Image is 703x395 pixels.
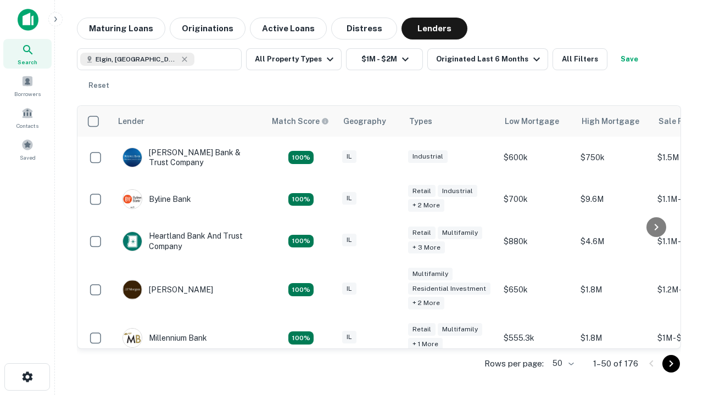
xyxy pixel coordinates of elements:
[122,189,191,209] div: Byline Bank
[575,178,652,220] td: $9.6M
[123,232,142,251] img: picture
[498,178,575,220] td: $700k
[648,272,703,325] iframe: Chat Widget
[272,115,327,127] h6: Match Score
[81,75,116,97] button: Reset
[3,103,52,132] a: Contacts
[662,355,680,373] button: Go to next page
[342,150,356,163] div: IL
[409,115,432,128] div: Types
[408,241,445,254] div: + 3 more
[122,148,254,167] div: [PERSON_NAME] Bank & Trust Company
[408,185,436,198] div: Retail
[553,48,607,70] button: All Filters
[408,323,436,336] div: Retail
[438,323,482,336] div: Multifamily
[337,106,403,137] th: Geography
[408,150,448,163] div: Industrial
[18,58,37,66] span: Search
[427,48,548,70] button: Originated Last 6 Months
[438,185,477,198] div: Industrial
[288,193,314,206] div: Matching Properties: 18, hasApolloMatch: undefined
[575,137,652,178] td: $750k
[3,39,52,69] a: Search
[408,338,443,351] div: + 1 more
[342,192,356,205] div: IL
[3,71,52,100] a: Borrowers
[498,317,575,359] td: $555.3k
[575,106,652,137] th: High Mortgage
[288,331,314,345] div: Matching Properties: 16, hasApolloMatch: undefined
[342,234,356,246] div: IL
[342,331,356,343] div: IL
[246,48,342,70] button: All Property Types
[122,280,213,300] div: [PERSON_NAME]
[498,220,575,262] td: $880k
[123,148,142,167] img: picture
[20,153,36,162] span: Saved
[408,283,490,295] div: Residential Investment
[408,297,444,309] div: + 2 more
[118,115,144,128] div: Lender
[265,106,337,137] th: Capitalize uses an advanced AI algorithm to match your search with the best lender. The match sco...
[111,106,265,137] th: Lender
[16,121,38,130] span: Contacts
[612,48,647,70] button: Save your search to get updates of matches that match your search criteria.
[272,115,329,127] div: Capitalize uses an advanced AI algorithm to match your search with the best lender. The match sco...
[401,18,467,39] button: Lenders
[484,357,544,370] p: Rows per page:
[498,137,575,178] td: $600k
[123,190,142,208] img: picture
[77,18,165,39] button: Maturing Loans
[288,235,314,248] div: Matching Properties: 19, hasApolloMatch: undefined
[288,283,314,296] div: Matching Properties: 23, hasApolloMatch: undefined
[403,106,498,137] th: Types
[575,220,652,262] td: $4.6M
[498,106,575,137] th: Low Mortgage
[14,89,41,98] span: Borrowers
[122,328,207,348] div: Millennium Bank
[123,329,142,347] img: picture
[342,283,356,295] div: IL
[122,231,254,251] div: Heartland Bank And Trust Company
[250,18,327,39] button: Active Loans
[3,134,52,164] a: Saved
[575,262,652,318] td: $1.8M
[343,115,386,128] div: Geography
[18,9,38,31] img: capitalize-icon.png
[548,356,576,371] div: 50
[331,18,397,39] button: Distress
[346,48,423,70] button: $1M - $2M
[582,115,639,128] div: High Mortgage
[170,18,246,39] button: Originations
[408,199,444,212] div: + 2 more
[575,317,652,359] td: $1.8M
[408,268,453,280] div: Multifamily
[438,227,482,239] div: Multifamily
[593,357,638,370] p: 1–50 of 176
[498,262,575,318] td: $650k
[436,53,543,66] div: Originated Last 6 Months
[288,151,314,164] div: Matching Properties: 28, hasApolloMatch: undefined
[96,54,178,64] span: Elgin, [GEOGRAPHIC_DATA], [GEOGRAPHIC_DATA]
[123,280,142,299] img: picture
[408,227,436,239] div: Retail
[505,115,559,128] div: Low Mortgage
